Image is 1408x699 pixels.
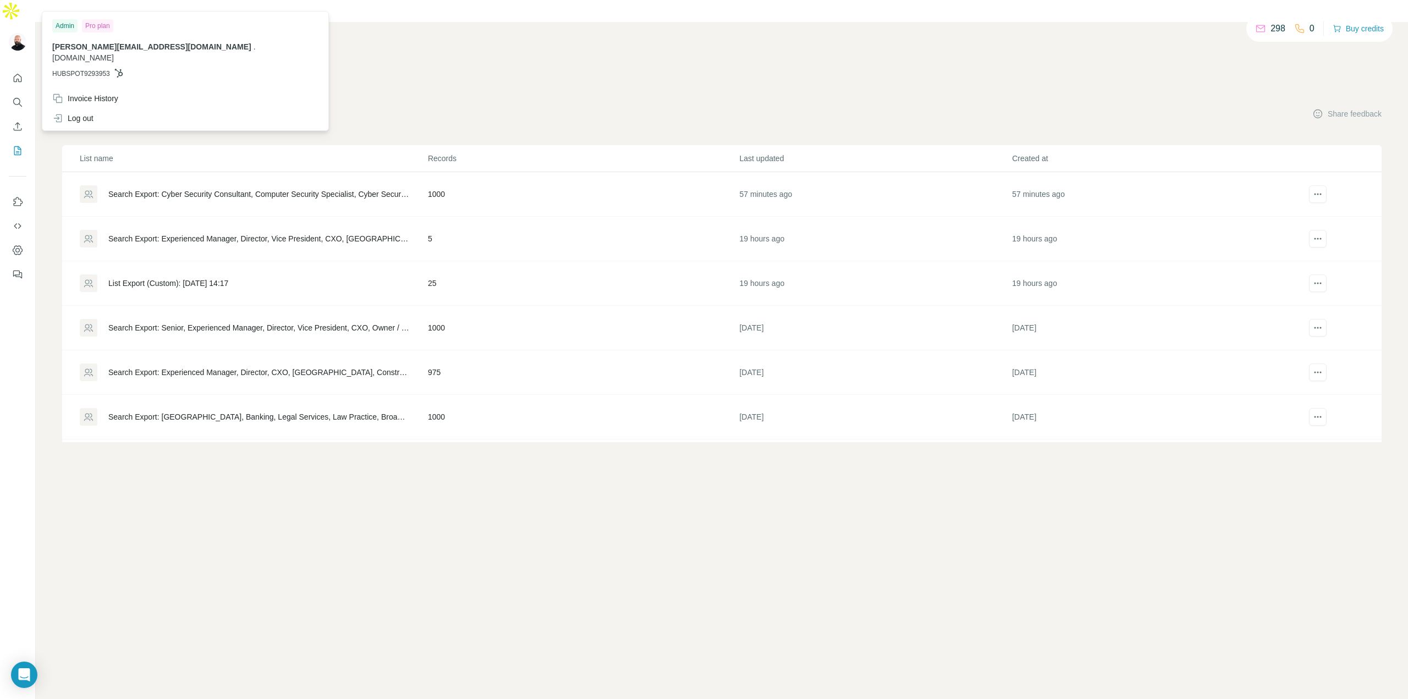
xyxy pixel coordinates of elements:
td: [DATE] [1011,395,1284,439]
button: actions [1309,408,1327,426]
button: actions [1309,319,1327,337]
div: List Export (Custom): [DATE] 14:17 [108,278,228,289]
button: Share feedback [1312,108,1382,119]
td: [DATE] [1011,306,1284,350]
button: Feedback [9,265,26,284]
span: [DOMAIN_NAME] [52,53,114,62]
img: Avatar [9,33,26,51]
p: Last updated [739,153,1011,164]
td: 25 [427,439,739,484]
td: 19 hours ago [1011,261,1284,306]
button: Buy credits [1333,21,1384,36]
td: [DATE] [739,306,1011,350]
button: Use Surfe API [9,216,26,236]
div: Search Export: Cyber Security Consultant, Computer Security Specialist, Cyber Security Supervisor... [108,189,409,200]
button: Use Surfe on LinkedIn [9,192,26,212]
button: Quick start [9,68,26,88]
span: [PERSON_NAME][EMAIL_ADDRESS][DOMAIN_NAME] [52,42,251,51]
div: Search Export: [GEOGRAPHIC_DATA], Banking, Legal Services, Law Practice, Broadcast Media Producti... [108,411,409,422]
span: HUBSPOT9293953 [52,69,110,79]
td: 1000 [427,172,739,217]
div: Search Export: Senior, Experienced Manager, Director, Vice President, CXO, Owner / Partner, [GEOG... [108,322,409,333]
td: 19 hours ago [1011,217,1284,261]
td: 25 [427,261,739,306]
td: 5 [427,217,739,261]
button: Dashboard [9,240,26,260]
td: 1000 [427,395,739,439]
button: actions [1309,364,1327,381]
div: Search Export: Experienced Manager, Director, Vice President, CXO, [GEOGRAPHIC_DATA], [GEOGRAPHIC... [108,233,409,244]
p: 298 [1270,22,1285,35]
td: [DATE] [739,395,1011,439]
span: . [254,42,256,51]
button: My lists [9,141,26,161]
td: 975 [427,350,739,395]
p: Created at [1012,153,1284,164]
div: Search Export: Experienced Manager, Director, CXO, [GEOGRAPHIC_DATA], Construction, Wholesale Bui... [108,367,409,378]
td: 57 minutes ago [739,172,1011,217]
p: Records [428,153,739,164]
p: 0 [1310,22,1314,35]
div: Open Intercom Messenger [11,662,37,688]
button: actions [1309,230,1327,247]
td: 1000 [427,306,739,350]
button: actions [1309,274,1327,292]
button: Enrich CSV [9,117,26,136]
td: [DATE] [1011,439,1284,484]
div: Admin [52,19,78,32]
div: Log out [52,113,94,124]
td: 19 hours ago [739,217,1011,261]
div: Pro plan [82,19,113,32]
p: List name [80,153,427,164]
td: [DATE] [739,350,1011,395]
td: [DATE] [739,439,1011,484]
td: [DATE] [1011,350,1284,395]
button: actions [1309,185,1327,203]
td: 19 hours ago [739,261,1011,306]
button: Search [9,92,26,112]
td: 57 minutes ago [1011,172,1284,217]
div: Invoice History [52,93,118,104]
